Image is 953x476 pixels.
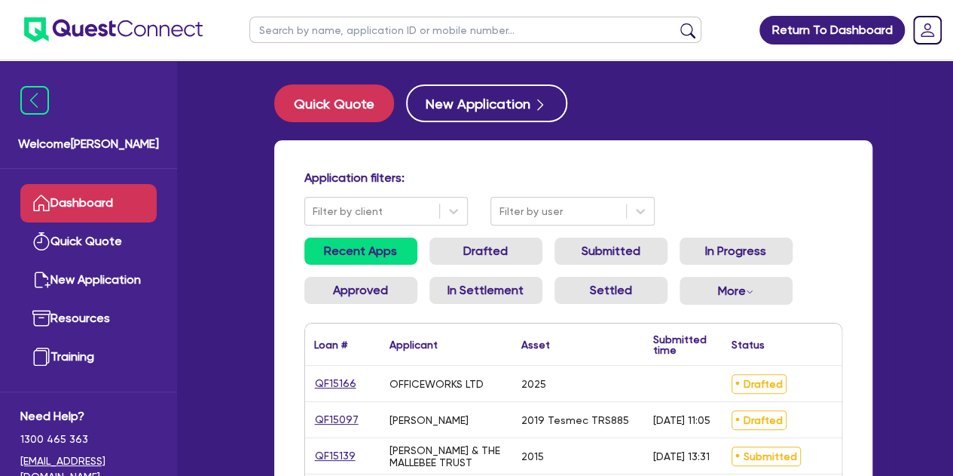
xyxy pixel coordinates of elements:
div: Status [732,339,765,350]
a: Quick Quote [20,223,157,261]
img: training [32,348,50,366]
a: QF15097 [314,411,359,428]
input: Search by name, application ID or mobile number... [249,17,701,43]
div: Loan # [314,339,347,350]
a: In Progress [680,238,793,265]
div: Asset [521,339,550,350]
a: Training [20,338,157,376]
img: quest-connect-logo-blue [24,17,203,42]
a: Quick Quote [274,84,406,122]
img: resources [32,309,50,327]
div: 2025 [521,378,546,390]
a: Settled [554,277,667,304]
img: icon-menu-close [20,86,49,115]
span: 1300 465 363 [20,431,157,447]
button: New Application [406,84,567,122]
a: QF15139 [314,447,356,465]
a: Return To Dashboard [759,16,905,45]
img: new-application [32,271,50,289]
div: 2019 Tesmec TRS885 [521,414,629,426]
div: Applicant [389,339,438,350]
a: Drafted [429,238,542,265]
div: [PERSON_NAME] [389,414,469,426]
img: quick-quote [32,232,50,250]
button: Quick Quote [274,84,394,122]
div: 2015 [521,450,544,462]
button: Dropdown toggle [680,277,793,305]
div: [PERSON_NAME] & THE MALLEBEE TRUST [389,444,503,468]
a: Resources [20,299,157,338]
span: Drafted [732,410,787,430]
a: Recent Apps [304,238,417,265]
a: In Settlement [429,277,542,304]
a: New Application [20,261,157,299]
div: [DATE] 13:31 [653,450,710,462]
div: Submitted time [653,334,707,355]
div: OFFICEWORKS LTD [389,378,484,390]
div: [DATE] 11:05 [653,414,710,426]
a: Submitted [554,238,667,265]
a: Dashboard [20,184,157,223]
a: Dropdown toggle [908,11,947,50]
span: Drafted [732,374,787,394]
a: Approved [304,277,417,304]
span: Need Help? [20,407,157,425]
span: Submitted [732,447,801,466]
span: Welcome [PERSON_NAME] [18,135,159,153]
h4: Application filters: [304,170,842,185]
a: QF15166 [314,375,357,392]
